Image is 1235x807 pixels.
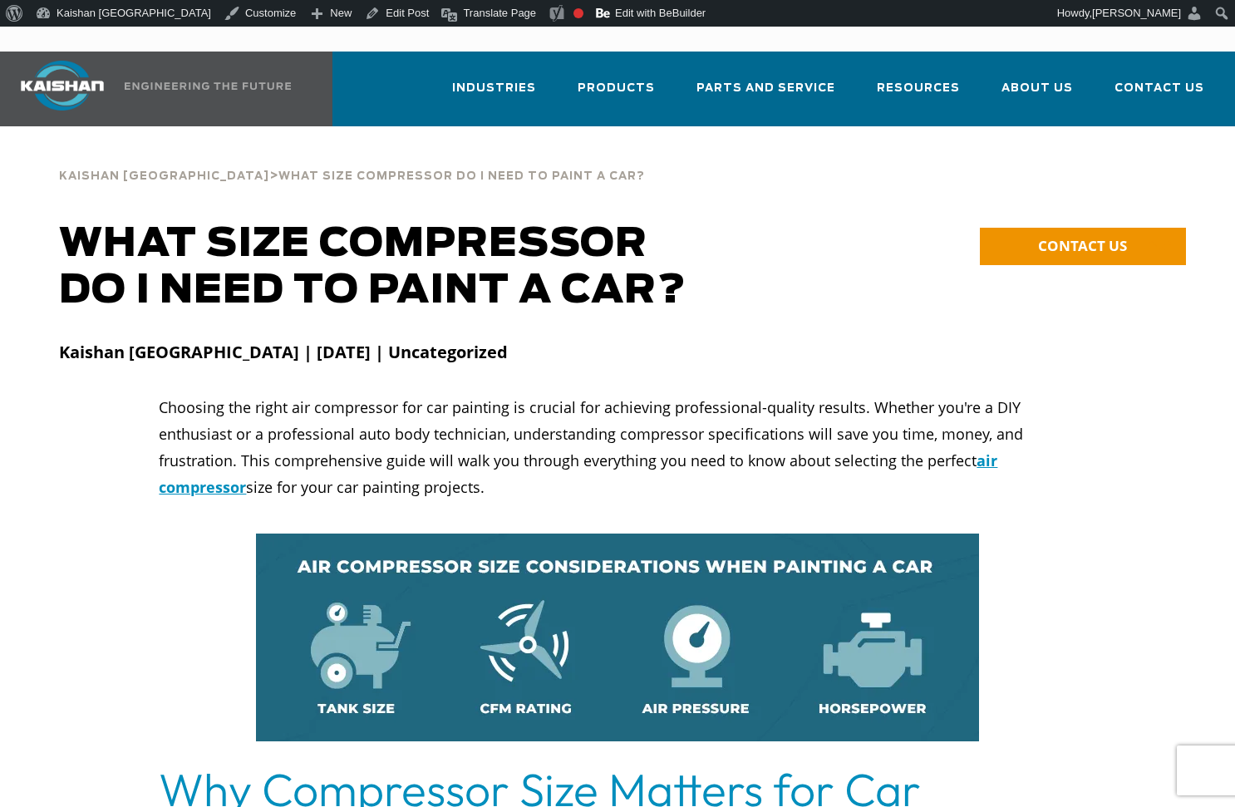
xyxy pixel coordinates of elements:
span: size for your car painting projects. [246,477,485,497]
span: Choosing the right air compressor for car painting is crucial for achieving professional-quality ... [159,397,1023,470]
a: Contact Us [1114,66,1204,123]
span: About Us [1001,79,1073,98]
span: What Size Compressor Do I Need To Paint A Car? [278,171,645,182]
span: CONTACT US [1038,236,1127,255]
span: Products [578,79,655,98]
a: Industries [452,66,536,123]
img: Engineering the future [125,82,291,90]
span: Resources [877,79,960,98]
div: > [59,151,645,189]
a: Products [578,66,655,123]
span: WHAT SIZE COMPRESSOR DO I NEED TO PAINT A CAR? [59,224,686,311]
strong: Kaishan [GEOGRAPHIC_DATA] | [DATE] | Uncategorized [59,341,508,363]
span: Industries [452,79,536,98]
a: Resources [877,66,960,123]
a: Parts and Service [696,66,835,123]
div: Focus keyphrase not set [573,8,583,18]
a: What Size Compressor Do I Need To Paint A Car? [278,168,645,183]
span: Parts and Service [696,79,835,98]
span: Contact Us [1114,79,1204,98]
a: Kaishan [GEOGRAPHIC_DATA] [59,168,269,183]
span: [PERSON_NAME] [1092,7,1181,19]
a: About Us [1001,66,1073,123]
img: What Size Compressor Do I Need To Paint A Car? [256,534,979,741]
a: CONTACT US [980,228,1186,265]
span: Kaishan [GEOGRAPHIC_DATA] [59,171,269,182]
